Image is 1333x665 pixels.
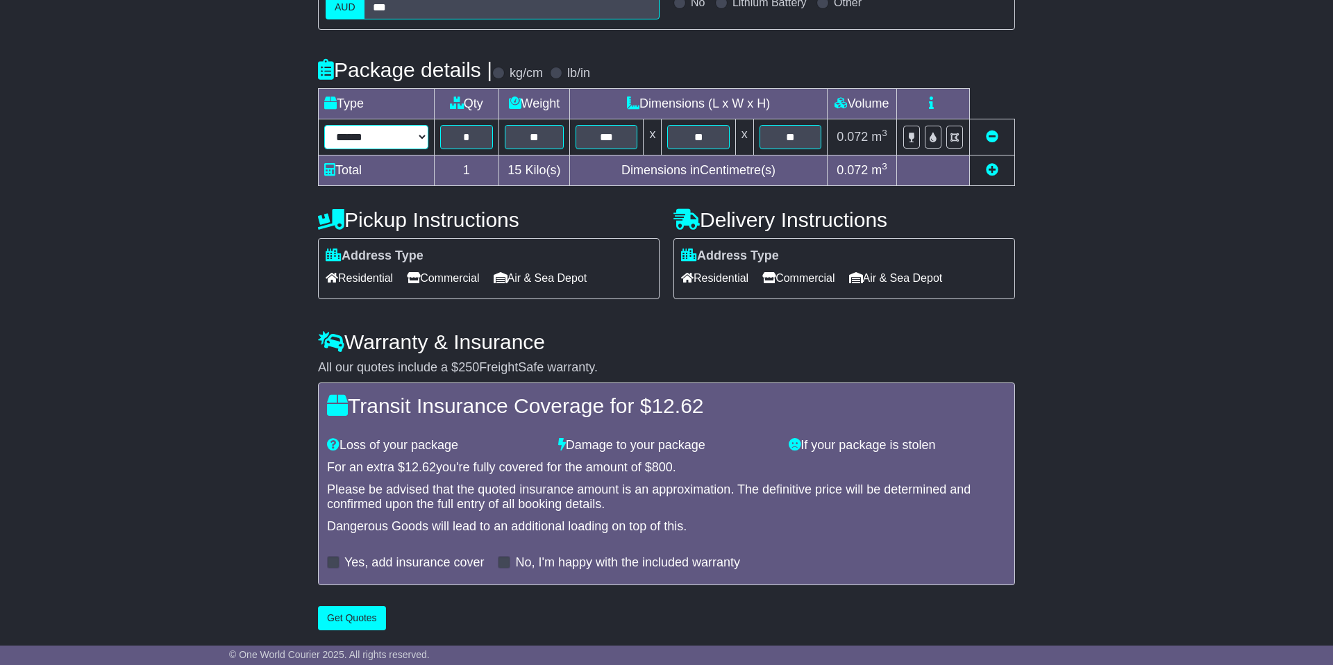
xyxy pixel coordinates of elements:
sup: 3 [882,128,887,138]
td: x [735,119,753,155]
h4: Package details | [318,58,492,81]
td: Qty [435,89,499,119]
label: Yes, add insurance cover [344,555,484,571]
span: 250 [458,360,479,374]
td: Volume [827,89,896,119]
div: Please be advised that the quoted insurance amount is an approximation. The definitive price will... [327,482,1006,512]
span: 0.072 [837,130,868,144]
td: Dimensions in Centimetre(s) [570,155,828,186]
div: Dangerous Goods will lead to an additional loading on top of this. [327,519,1006,534]
h4: Transit Insurance Coverage for $ [327,394,1006,417]
span: 0.072 [837,163,868,177]
span: 800 [652,460,673,474]
label: Address Type [681,249,779,264]
div: Damage to your package [551,438,782,453]
h4: Warranty & Insurance [318,330,1015,353]
div: All our quotes include a $ FreightSafe warranty. [318,360,1015,376]
td: Type [319,89,435,119]
td: 1 [435,155,499,186]
td: Weight [498,89,570,119]
span: m [871,130,887,144]
span: Commercial [407,267,479,289]
td: Kilo(s) [498,155,570,186]
a: Remove this item [986,130,998,144]
span: © One World Courier 2025. All rights reserved. [229,649,430,660]
span: 12.62 [405,460,436,474]
label: No, I'm happy with the included warranty [515,555,740,571]
h4: Pickup Instructions [318,208,660,231]
label: lb/in [567,66,590,81]
td: Dimensions (L x W x H) [570,89,828,119]
td: Total [319,155,435,186]
span: 15 [508,163,521,177]
label: Address Type [326,249,424,264]
div: If your package is stolen [782,438,1013,453]
span: 12.62 [651,394,703,417]
span: Commercial [762,267,835,289]
span: Air & Sea Depot [849,267,943,289]
h4: Delivery Instructions [673,208,1015,231]
span: Residential [326,267,393,289]
span: m [871,163,887,177]
a: Add new item [986,163,998,177]
div: Loss of your package [320,438,551,453]
sup: 3 [882,161,887,171]
div: For an extra $ you're fully covered for the amount of $ . [327,460,1006,475]
label: kg/cm [510,66,543,81]
td: x [644,119,662,155]
span: Air & Sea Depot [494,267,587,289]
span: Residential [681,267,748,289]
button: Get Quotes [318,606,386,630]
